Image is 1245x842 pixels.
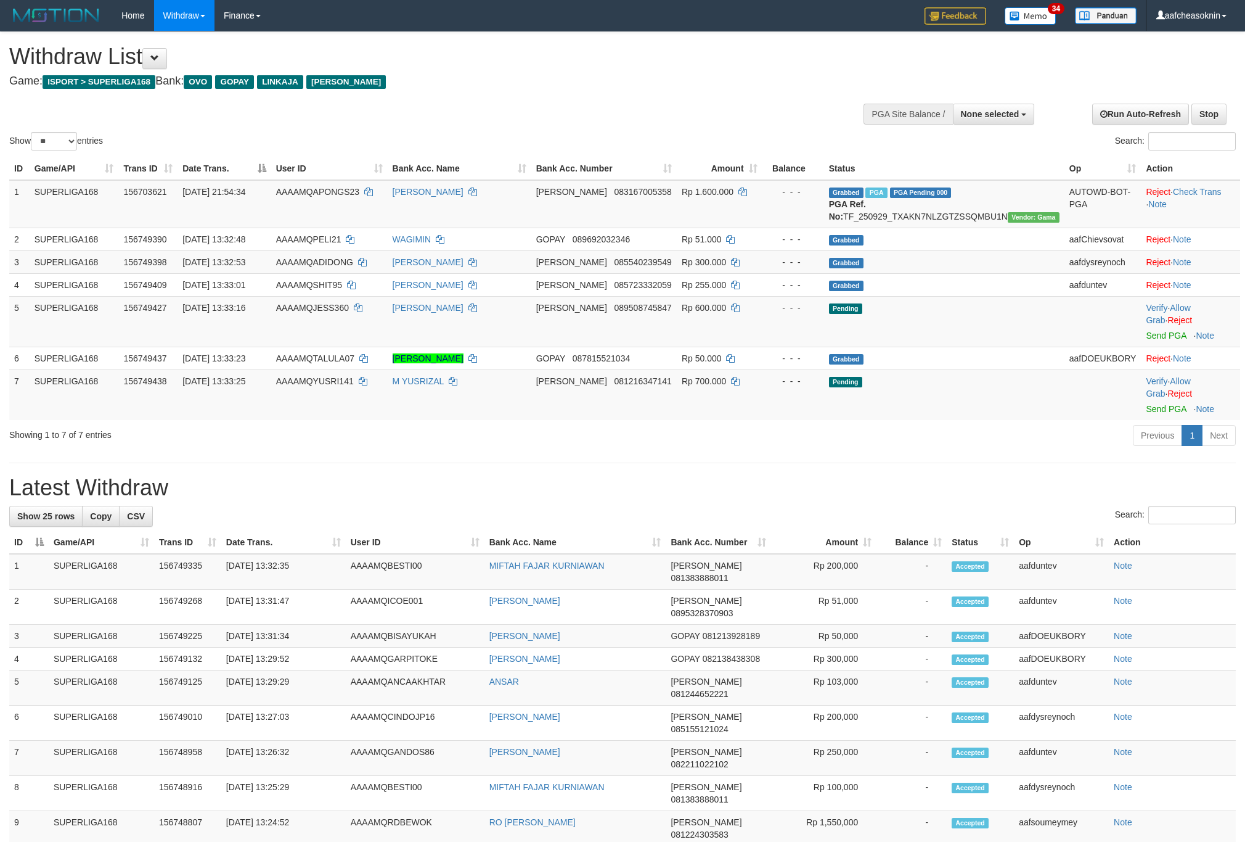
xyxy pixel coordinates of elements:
[1114,747,1132,757] a: Note
[43,75,155,89] span: ISPORT > SUPERLIGA168
[536,187,607,197] span: [PERSON_NAME]
[1167,315,1192,325] a: Reject
[30,250,119,273] td: SUPERLIGA168
[1173,257,1191,267] a: Note
[1146,404,1186,414] a: Send PGA
[90,511,112,521] span: Copy
[947,531,1014,554] th: Status: activate to sort column ascending
[9,6,103,25] img: MOTION_logo.png
[1008,212,1059,223] span: Vendor URL: https://trx31.1velocity.biz
[9,625,49,648] td: 3
[154,706,221,741] td: 156749010
[1146,376,1167,386] a: Verify
[1148,132,1236,151] input: Search:
[184,75,212,89] span: OVO
[682,187,733,197] span: Rp 1.600.000
[952,596,989,607] span: Accepted
[536,257,607,267] span: [PERSON_NAME]
[1173,234,1191,244] a: Note
[829,235,863,246] span: Grabbed
[767,233,819,246] div: - - -
[771,776,876,811] td: Rp 100,000
[9,347,30,369] td: 6
[961,109,1019,119] span: None selected
[49,554,154,590] td: SUPERLIGA168
[771,706,876,741] td: Rp 200,000
[489,782,605,792] a: MIFTAH FAJAR KURNIAWAN
[767,279,819,291] div: - - -
[1141,296,1240,347] td: · ·
[771,625,876,648] td: Rp 50,000
[865,188,887,198] span: Marked by aafchhiseyha
[876,554,947,590] td: -
[276,187,359,197] span: AAAAMQAPONGS23
[952,748,989,758] span: Accepted
[671,677,741,687] span: [PERSON_NAME]
[1141,273,1240,296] td: ·
[388,157,531,180] th: Bank Acc. Name: activate to sort column ascending
[276,353,354,363] span: AAAAMQTALULA07
[154,625,221,648] td: 156749225
[671,712,741,722] span: [PERSON_NAME]
[271,157,388,180] th: User ID: activate to sort column ascending
[1196,404,1214,414] a: Note
[671,596,741,606] span: [PERSON_NAME]
[182,303,245,313] span: [DATE] 13:33:16
[1014,590,1109,625] td: aafduntev
[489,561,605,571] a: MIFTAH FAJAR KURNIAWAN
[9,506,83,527] a: Show 25 rows
[1075,7,1137,24] img: panduan.png
[346,590,484,625] td: AAAAMQICOE001
[536,353,565,363] span: GOPAY
[767,375,819,387] div: - - -
[489,817,576,827] a: RO [PERSON_NAME]
[1141,157,1240,180] th: Action
[1114,654,1132,664] a: Note
[876,741,947,776] td: -
[1146,280,1170,290] a: Reject
[49,671,154,706] td: SUPERLIGA168
[393,376,444,386] a: M YUSRIZAL
[671,561,741,571] span: [PERSON_NAME]
[1114,596,1132,606] a: Note
[393,234,431,244] a: WAGIMIN
[1146,303,1190,325] span: ·
[346,648,484,671] td: AAAAMQGARPITOKE
[276,257,353,267] span: AAAAMQADIDONG
[536,234,565,244] span: GOPAY
[154,531,221,554] th: Trans ID: activate to sort column ascending
[1114,561,1132,571] a: Note
[9,554,49,590] td: 1
[573,234,630,244] span: Copy 089692032346 to clipboard
[393,257,463,267] a: [PERSON_NAME]
[952,677,989,688] span: Accepted
[682,257,726,267] span: Rp 300.000
[1146,331,1186,341] a: Send PGA
[9,590,49,625] td: 2
[876,671,947,706] td: -
[182,353,245,363] span: [DATE] 13:33:23
[1114,677,1132,687] a: Note
[489,677,519,687] a: ANSAR
[952,654,989,665] span: Accepted
[671,631,700,641] span: GOPAY
[1014,776,1109,811] td: aafdysreynoch
[671,689,728,699] span: Copy 081244652221 to clipboard
[1064,157,1141,180] th: Op: activate to sort column ascending
[49,741,154,776] td: SUPERLIGA168
[1064,228,1141,250] td: aafChievsovat
[1146,303,1167,313] a: Verify
[536,376,607,386] span: [PERSON_NAME]
[952,818,989,828] span: Accepted
[876,590,947,625] td: -
[30,369,119,420] td: SUPERLIGA168
[123,257,166,267] span: 156749398
[1173,353,1191,363] a: Note
[614,303,671,313] span: Copy 089508745847 to clipboard
[767,352,819,365] div: - - -
[9,296,30,347] td: 5
[221,706,346,741] td: [DATE] 13:27:03
[276,303,349,313] span: AAAAMQJESS360
[9,706,49,741] td: 6
[682,303,726,313] span: Rp 600.000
